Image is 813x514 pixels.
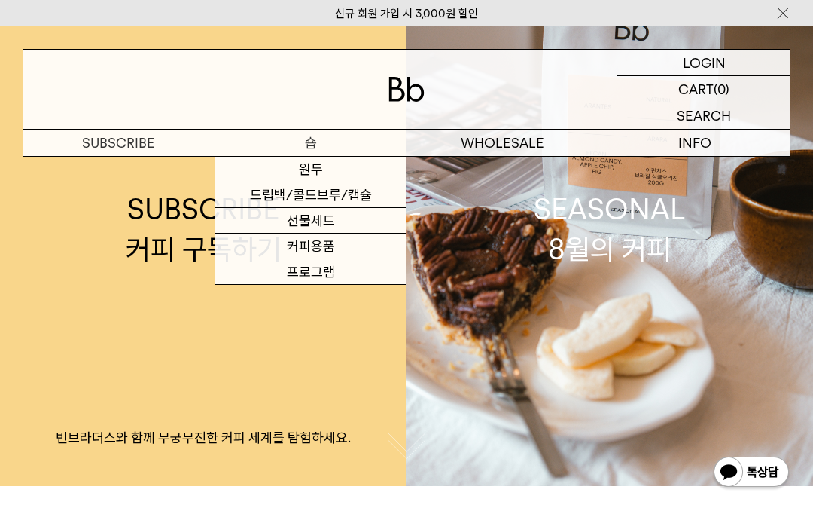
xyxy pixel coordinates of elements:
div: SUBSCRIBE 커피 구독하기 [126,189,282,269]
p: CART [678,76,714,102]
a: 원두 [215,157,406,182]
a: SUBSCRIBE [23,130,215,156]
p: (0) [714,76,729,102]
a: 신규 회원 가입 시 3,000원 할인 [335,7,478,20]
p: SEARCH [677,102,731,129]
img: 로고 [388,77,425,102]
a: 드립백/콜드브루/캡슐 [215,182,406,208]
a: LOGIN [617,50,790,76]
img: 카카오톡 채널 1:1 채팅 버튼 [712,455,790,491]
p: INFO [598,130,790,156]
a: 커피용품 [215,234,406,259]
a: 숍 [215,130,406,156]
div: SEASONAL 8월의 커피 [534,189,686,269]
p: LOGIN [683,50,726,75]
a: 프로그램 [215,259,406,285]
a: 선물세트 [215,208,406,234]
p: WHOLESALE [406,130,598,156]
a: CART (0) [617,76,790,102]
